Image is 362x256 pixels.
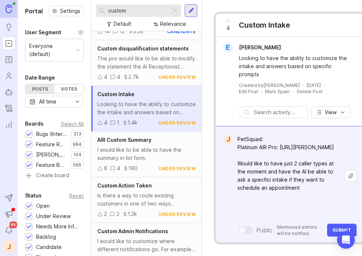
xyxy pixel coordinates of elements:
[2,207,15,221] button: Announcements
[307,82,321,88] a: [DATE]
[325,109,337,116] span: View
[2,118,15,131] a: Reporting
[226,24,230,32] span: 4
[25,173,84,179] a: Create board
[97,55,196,71] div: The pro would like to be able to modify the statement the AI Receptionist provides when a matter ...
[2,53,15,66] a: Roadmaps
[6,4,12,13] img: Canny Home
[337,231,355,249] div: Open Intercom Messenger
[345,170,356,182] button: Upload file
[159,165,196,172] div: under review
[73,152,81,158] p: 104
[73,141,81,147] p: 984
[91,86,202,131] a: Custom IntakeLooking to have the ability to customize the intake and answers based on specific pr...
[2,21,15,34] a: Ideas
[133,27,143,35] div: 3.2k
[61,122,84,126] div: Select All
[324,82,325,88] div: ·
[104,210,107,218] div: 2
[159,211,196,217] div: under review
[265,88,290,95] button: Mark Spam
[60,7,80,15] span: Settings
[114,20,131,28] div: Default
[25,7,43,15] h1: Portal
[39,98,56,106] div: All time
[117,119,119,127] div: 1
[307,83,321,88] time: [DATE]
[239,82,300,88] div: Created by [PERSON_NAME]
[97,100,196,116] div: Looking to have the ability to customize the intake and answers based on specific prompts
[297,88,323,95] div: Delete Post
[97,91,135,97] span: Custom Intake
[104,119,107,127] div: 4
[219,43,287,52] a: E[PERSON_NAME]
[36,243,62,251] div: Candidate
[239,88,258,95] div: Edit Post
[2,191,15,204] button: Send to Autopilot
[117,164,120,172] div: 4
[97,45,189,52] span: Custom disqualification statements
[25,119,43,128] div: Boards
[2,240,15,253] button: J
[104,27,110,35] div: 14
[97,237,196,253] div: I would like to customize where different notifications go. For example, I don't want to receive ...
[36,130,67,138] div: Bugs (Internal)
[116,210,119,218] div: 2
[36,212,71,220] div: Under Review
[49,6,84,16] button: Settings
[128,210,137,218] div: 1.2k
[128,119,138,127] div: 1.4k
[167,28,196,35] div: candidate
[256,226,272,235] div: Public
[91,40,202,86] a: Custom disqualification statementsThe pro would like to be able to modify the statement the AI Re...
[36,161,67,169] div: Feature Board Sandbox [DATE]
[159,74,196,80] div: under review
[25,84,55,94] div: Posts
[293,88,294,95] div: ·
[25,73,55,82] div: Date Range
[117,73,120,81] div: 4
[233,132,345,219] textarea: PetSquad: Platinum AIR Pro: [URL][PERSON_NAME] Would like to have just 2 caller types at the mome...
[276,224,323,236] p: Mentioned admins will be notified.
[25,28,61,37] div: User Segment
[327,224,356,236] button: Submit
[128,164,138,172] div: 190
[311,106,350,118] button: View
[104,164,107,172] div: 6
[2,224,15,237] button: Notifications
[97,182,152,189] span: Custom Action Taken
[29,42,73,58] div: Everyone (default)
[239,44,281,50] span: [PERSON_NAME]
[261,88,262,95] div: ·
[97,137,152,143] span: AIR Custom Summary
[2,85,15,99] a: Autopilot
[73,131,81,137] p: 313
[239,54,348,78] div: Looking to have the ability to customize the intake and answers based on specific prompts
[223,43,233,52] div: E
[36,151,67,159] div: [PERSON_NAME] (Public)
[239,20,290,30] div: Custom Intake
[224,134,233,144] div: J
[36,222,80,231] div: Needs More Info/verif/repro
[2,69,15,83] a: Users
[2,102,15,115] a: Changelog
[97,228,168,234] span: Custom Admin Notifications
[69,194,84,198] div: Reset
[91,177,202,223] a: Custom Action TakenIs there a way to route existing customers in one of two ways depending on wha...
[36,202,50,210] div: Open
[254,108,304,116] input: Search activity...
[55,84,84,94] div: Votes
[10,221,17,228] span: 99
[36,233,56,241] div: Backlog
[97,146,196,162] div: I would like to be able to have the summary in list form.
[36,140,67,148] div: Feature Requests (Internal)
[25,191,42,200] div: Status
[159,120,196,126] div: under review
[73,162,81,168] p: 596
[97,192,196,208] div: Is there a way to route existing customers in one of two ways depending on what they need? If it’...
[2,37,15,50] a: Portal
[160,20,186,28] div: Relevance
[104,73,107,81] div: 4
